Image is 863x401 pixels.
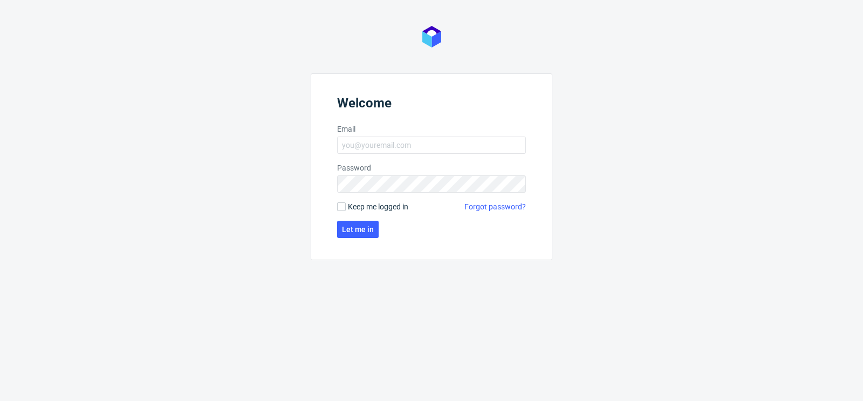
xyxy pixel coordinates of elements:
label: Email [337,124,526,134]
span: Let me in [342,226,374,233]
a: Forgot password? [464,201,526,212]
label: Password [337,162,526,173]
input: you@youremail.com [337,137,526,154]
header: Welcome [337,96,526,115]
span: Keep me logged in [348,201,408,212]
button: Let me in [337,221,379,238]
